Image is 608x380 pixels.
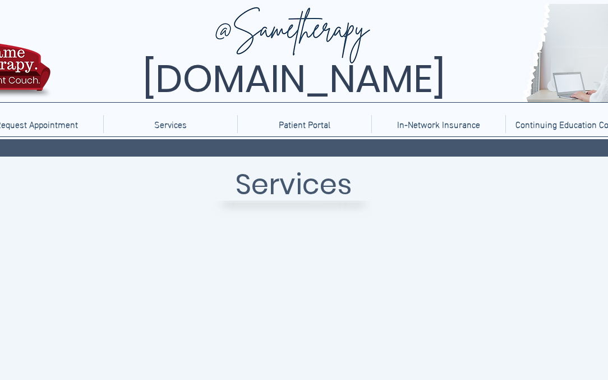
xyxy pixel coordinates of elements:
p: Services [149,115,192,133]
span: [DOMAIN_NAME] [142,52,445,106]
a: Patient Portal [237,115,371,133]
p: In-Network Insurance [391,115,486,133]
h1: Services [39,163,548,206]
p: Patient Portal [273,115,336,133]
div: Services [103,115,237,133]
a: In-Network Insurance [371,115,505,133]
